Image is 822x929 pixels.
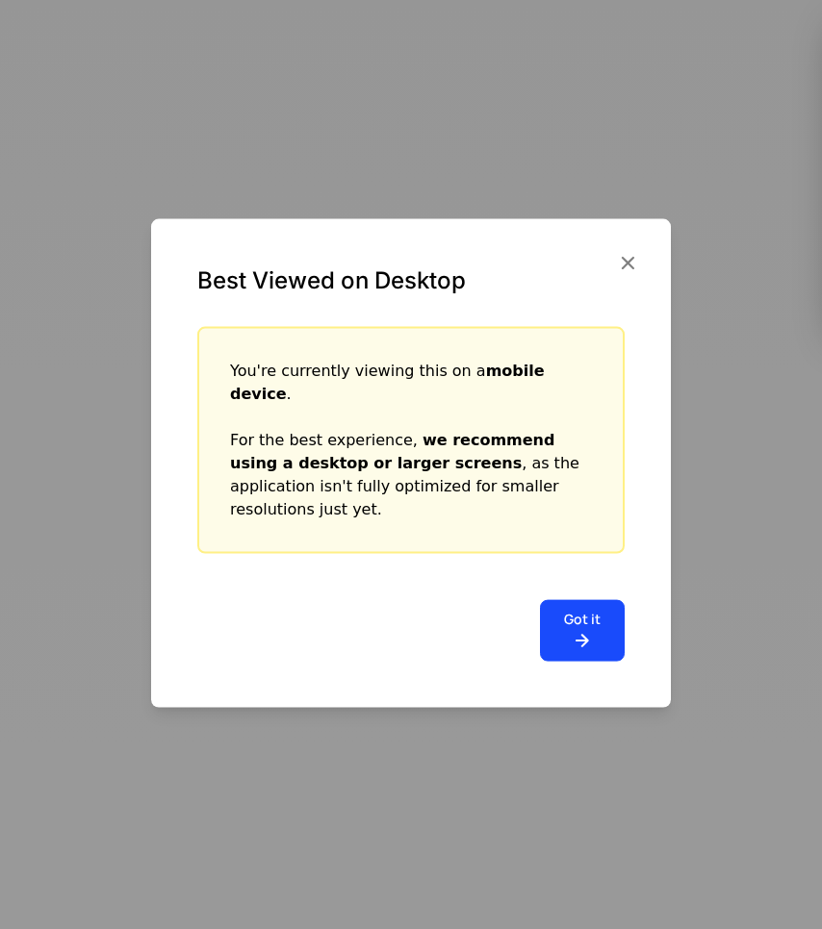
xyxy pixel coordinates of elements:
strong: mobile device [230,362,545,403]
div: Best Viewed on Desktop [197,265,625,296]
strong: we recommend using a desktop or larger screens [230,431,554,472]
i: arrow-right [564,629,601,652]
button: Got it [540,600,625,662]
div: You're currently viewing this on a . For the best experience, , as the application isn't fully op... [230,360,592,521]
